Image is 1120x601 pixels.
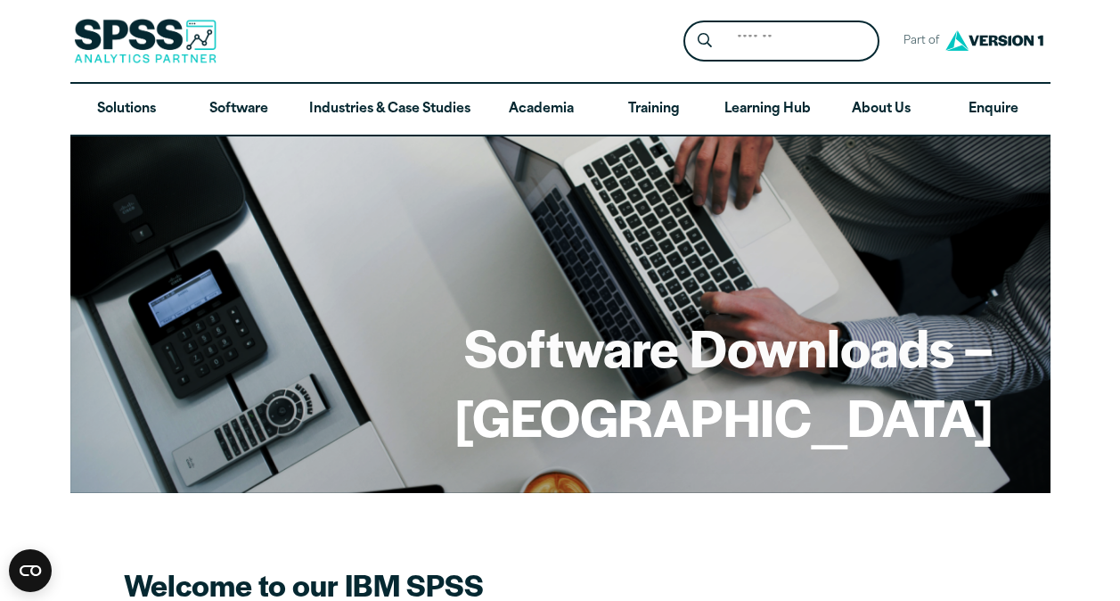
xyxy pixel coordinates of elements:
form: Site Header Search Form [683,21,879,62]
a: Learning Hub [710,84,825,136]
a: About Us [825,84,937,136]
h1: Software Downloads – [GEOGRAPHIC_DATA] [127,312,993,450]
a: Enquire [937,84,1050,136]
button: Search magnifying glass icon [688,25,721,58]
button: Open CMP widget [9,549,52,592]
a: Training [597,84,709,136]
img: SPSS Analytics Partner [74,19,217,63]
nav: Desktop version of site main menu [70,84,1051,136]
img: Version1 Logo [941,24,1048,57]
svg: Search magnifying glass icon [698,33,712,48]
a: Academia [485,84,597,136]
a: Industries & Case Studies [295,84,485,136]
span: Part of [894,29,941,54]
a: Solutions [70,84,183,136]
a: Software [183,84,295,136]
